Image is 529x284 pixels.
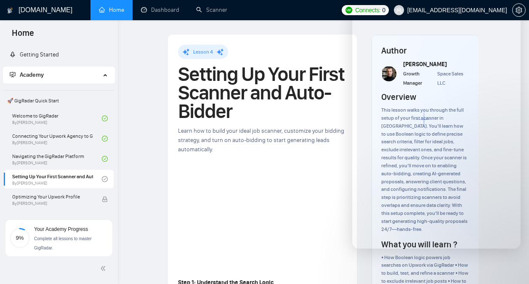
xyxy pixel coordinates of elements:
a: Connecting Your Upwork Agency to GigRadarBy[PERSON_NAME] [12,129,102,148]
span: Connects: [355,5,380,15]
a: Welcome to GigRadarBy[PERSON_NAME] [12,109,102,128]
span: user [396,7,402,13]
span: check-circle [102,115,108,121]
span: Home [5,27,41,45]
iframe: Intercom live chat [352,8,521,249]
a: rocketGetting Started [10,51,59,58]
span: fund-projection-screen [10,72,16,78]
span: Academy [20,71,44,78]
span: 9% [10,235,30,241]
li: Getting Started [3,46,114,63]
a: searchScanner [196,6,227,13]
span: setting [513,7,525,13]
span: Learn how to build your ideal job scanner, customize your bidding strategy, and turn on auto-bidd... [178,127,344,153]
a: Setting Up Your First Scanner and Auto-BidderBy[PERSON_NAME] [12,170,102,188]
span: check-circle [102,156,108,162]
iframe: Intercom live chat [500,255,521,276]
span: double-left [100,264,109,273]
span: Complete all lessons to master GigRadar. [34,236,92,250]
img: logo [7,4,13,17]
a: setting [512,7,526,13]
img: upwork-logo.png [346,7,352,13]
span: check-circle [102,136,108,142]
span: lock [102,196,108,202]
a: dashboardDashboard [141,6,179,13]
a: Navigating the GigRadar PlatformBy[PERSON_NAME] [12,150,102,168]
span: check-circle [102,176,108,182]
span: Your Academy Progress [34,226,88,232]
span: 0 [382,5,385,15]
span: Academy [10,71,44,78]
a: homeHome [99,6,124,13]
span: 🚀 GigRadar Quick Start [4,92,114,109]
span: Optimizing Your Upwork Profile [12,193,93,201]
button: setting [512,3,526,17]
span: By [PERSON_NAME] [12,201,93,206]
h1: Setting Up Your First Scanner and Auto-Bidder [178,65,347,121]
span: Lesson 4 [193,49,213,55]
